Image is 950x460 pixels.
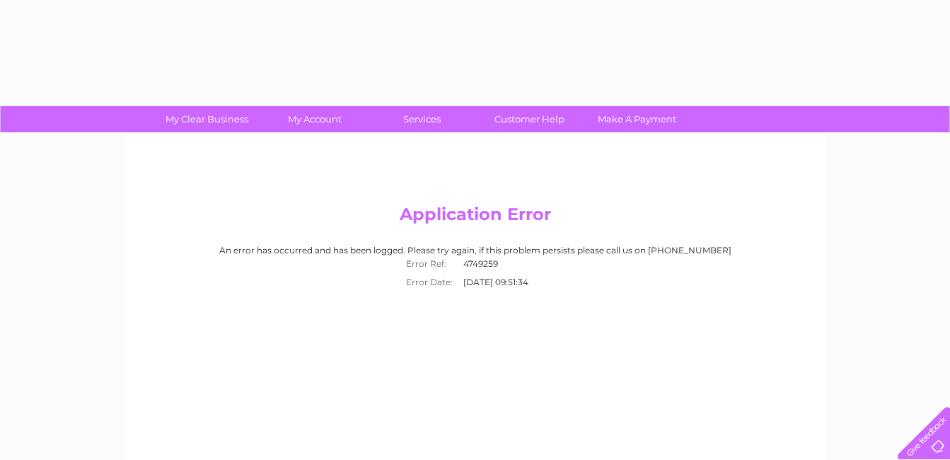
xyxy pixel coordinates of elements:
[149,106,265,132] a: My Clear Business
[579,106,695,132] a: Make A Payment
[139,246,812,292] div: An error has occurred and has been logged. Please try again, if this problem persists please call...
[139,205,812,231] h2: Application Error
[471,106,588,132] a: Customer Help
[256,106,373,132] a: My Account
[399,273,460,292] th: Error Date:
[399,255,460,273] th: Error Ref:
[364,106,480,132] a: Services
[460,255,551,273] td: 4749259
[460,273,551,292] td: [DATE] 09:51:34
